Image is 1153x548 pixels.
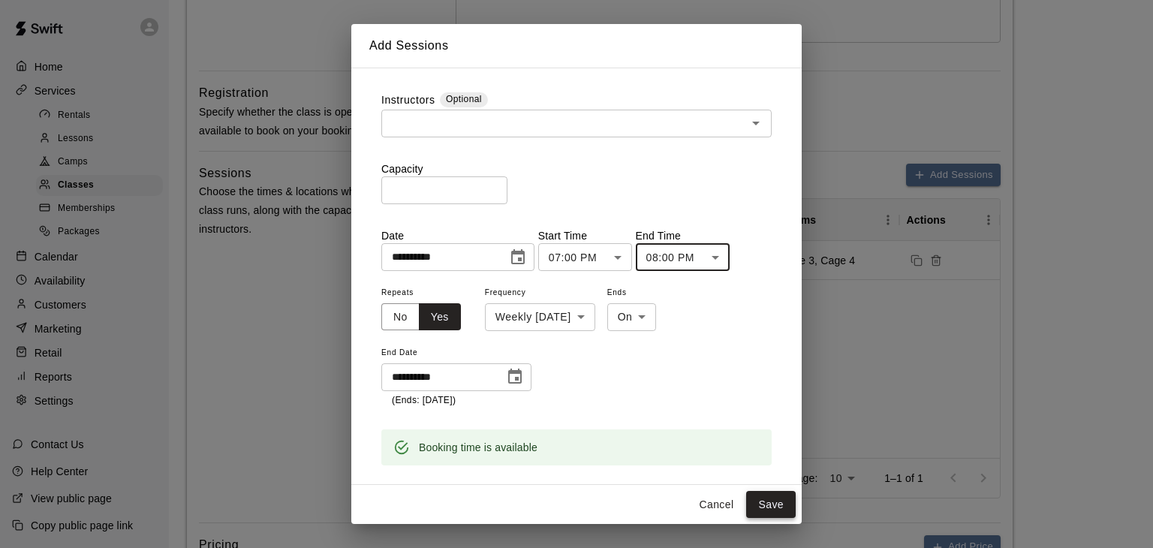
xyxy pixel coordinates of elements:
[485,283,595,303] span: Frequency
[392,393,521,408] p: (Ends: [DATE])
[664,481,712,504] button: Add all
[745,113,766,134] button: Open
[692,491,740,519] button: Cancel
[636,228,730,243] p: End Time
[381,92,435,110] label: Instructors
[485,303,595,331] div: Weekly [DATE]
[419,303,461,331] button: Yes
[381,303,420,331] button: No
[636,243,730,271] div: 08:00 PM
[381,483,414,494] span: Rooms
[381,303,461,331] div: outlined button group
[500,362,530,392] button: Choose date, selected date is Oct 24, 2025
[381,283,473,303] span: Repeats
[419,434,537,461] div: Booking time is available
[446,94,482,104] span: Optional
[381,161,772,176] p: Capacity
[538,228,632,243] p: Start Time
[381,228,534,243] p: Date
[607,283,657,303] span: Ends
[538,243,632,271] div: 07:00 PM
[381,343,531,363] span: End Date
[746,491,796,519] button: Save
[351,24,802,68] h2: Add Sessions
[503,242,533,272] button: Choose date, selected date is Sep 19, 2025
[712,481,772,504] button: Remove all
[607,303,657,331] div: On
